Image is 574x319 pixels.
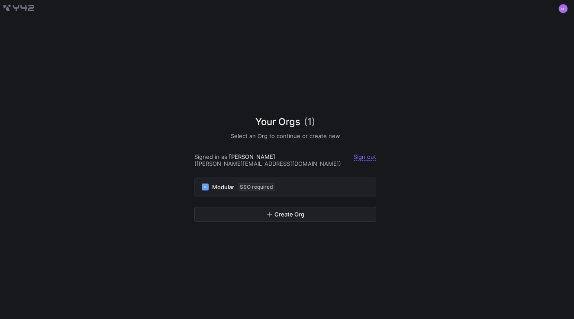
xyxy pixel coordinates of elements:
span: Create Org [274,211,304,218]
div: M [202,184,209,190]
span: Your Orgs [255,115,300,129]
button: EF [558,3,568,14]
span: ([PERSON_NAME][EMAIL_ADDRESS][DOMAIN_NAME]) [194,160,341,167]
span: (1) [304,115,315,129]
span: SSO required [238,183,275,191]
h5: Select an Org to continue or create new [194,132,376,139]
a: Sign out [354,153,376,161]
span: [PERSON_NAME] [229,153,275,160]
button: MModularSSO required [194,177,376,197]
span: Signed in as [194,153,227,160]
span: Modular [212,184,234,190]
button: Create Org [194,207,376,222]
